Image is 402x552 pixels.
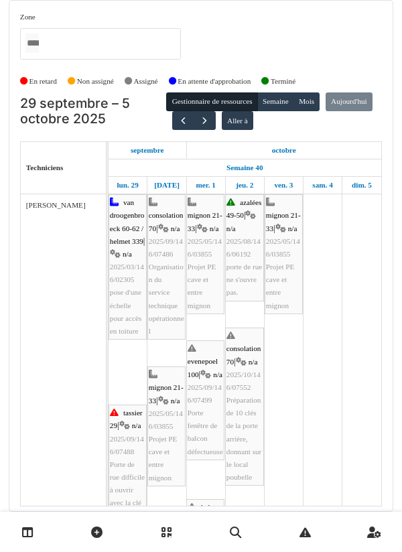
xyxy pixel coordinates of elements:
[123,250,132,258] span: n/a
[113,177,141,194] a: 29 septembre 2025
[134,76,158,87] label: Assigné
[149,263,184,335] span: Organisation du service technique opérationnel
[232,177,257,194] a: 2 octobre 2025
[26,163,64,171] span: Techniciens
[149,409,183,430] span: 2025/05/146/03855
[266,196,301,312] div: |
[188,342,223,458] div: |
[257,92,294,111] button: Semaine
[149,435,178,482] span: Projet PE cave et entre mignon
[127,142,167,159] a: 29 septembre 2025
[171,224,180,232] span: n/a
[226,263,262,296] span: porte de rue ne s'ouvre pas.
[188,196,223,312] div: |
[269,142,299,159] a: 1 octobre 2025
[266,211,301,232] span: mignon 21-33
[348,177,375,194] a: 5 octobre 2025
[172,111,194,131] button: Précédent
[213,370,222,378] span: n/a
[110,407,145,510] div: |
[226,224,236,232] span: n/a
[222,111,253,130] button: Aller à
[226,370,261,391] span: 2025/10/146/07552
[166,92,257,111] button: Gestionnaire de ressources
[26,201,86,209] span: [PERSON_NAME]
[309,177,336,194] a: 4 octobre 2025
[110,263,144,283] span: 2025/03/146/02305
[149,237,183,258] span: 2025/09/146/07486
[132,421,141,429] span: n/a
[77,76,114,87] label: Non assigné
[188,263,216,309] span: Projet PE cave et entre mignon
[188,237,222,258] span: 2025/05/146/03855
[188,357,218,378] span: evenepoel 100
[110,196,145,338] div: |
[20,96,167,127] h2: 29 septembre – 5 octobre 2025
[210,224,219,232] span: n/a
[110,288,142,335] span: pose d'une échelle pour accès en toiture
[20,11,36,23] label: Zone
[110,460,145,507] span: Porte de rue difficile à ouvrir avec la clé
[188,503,222,524] span: helmet 44-48
[149,368,184,484] div: |
[188,383,222,404] span: 2025/09/146/07499
[149,196,184,338] div: |
[194,111,216,131] button: Suivant
[188,409,223,456] span: Porte fenêtre de balcon défectueuse
[271,177,296,194] a: 3 octobre 2025
[178,76,251,87] label: En attente d'approbation
[226,196,263,299] div: |
[271,76,295,87] label: Terminé
[226,344,261,365] span: consolation 70
[249,358,258,366] span: n/a
[226,396,262,481] span: Préparation de 10 clés de la porte arrière, donnant sur le local poubelle
[188,211,222,232] span: mignon 21-33
[266,263,295,309] span: Projet PE cave et entre mignon
[110,409,143,429] span: tassier 29
[293,92,320,111] button: Mois
[110,198,145,245] span: van droogenbroeck 60-62 / helmet 339
[192,177,218,194] a: 1 octobre 2025
[29,76,57,87] label: En retard
[226,237,261,258] span: 2025/08/146/06192
[266,237,300,258] span: 2025/05/146/03855
[171,397,180,405] span: n/a
[226,198,262,219] span: azalées 49-50
[288,224,297,232] span: n/a
[226,330,263,484] div: |
[149,211,184,232] span: consolation 70
[223,159,266,176] a: Semaine 40
[326,92,373,111] button: Aujourd'hui
[110,435,144,456] span: 2025/09/146/07488
[149,383,184,404] span: mignon 21-33
[151,177,183,194] a: 30 septembre 2025
[25,33,39,53] input: Tous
